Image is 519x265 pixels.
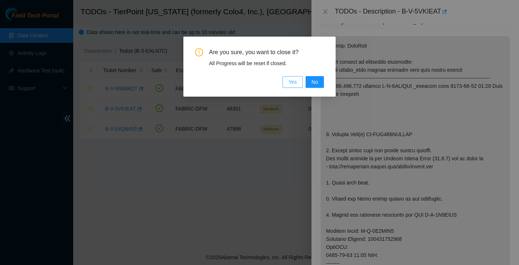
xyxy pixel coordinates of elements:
div: All Progress will be reset if closed. [209,59,324,67]
span: Yes [288,78,297,86]
button: Yes [283,76,303,88]
button: No [306,76,324,88]
span: exclamation-circle [195,48,203,56]
span: Are you sure, you want to close it? [209,48,324,56]
span: No [311,78,318,86]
